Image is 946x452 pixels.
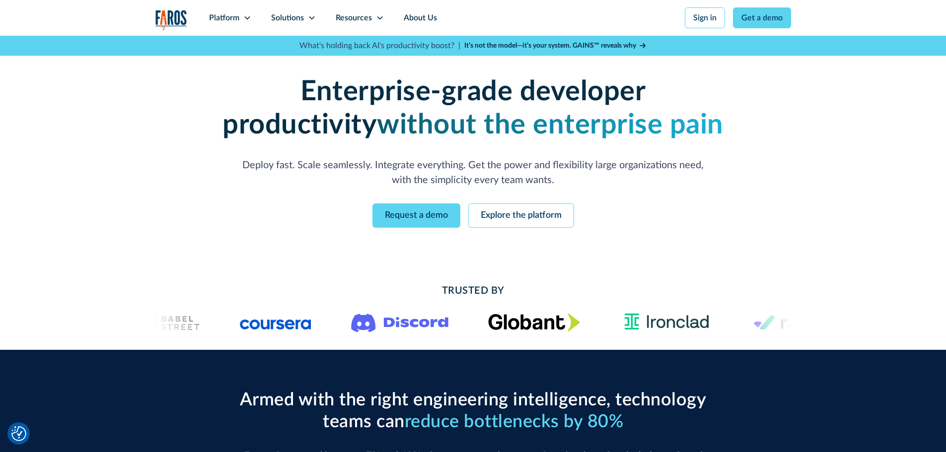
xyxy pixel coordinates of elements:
[351,312,448,332] img: Logo of the communication platform Discord.
[372,203,460,228] a: Request a demo
[464,42,636,49] strong: It’s not the model—it’s your system. GAINS™ reveals why
[11,426,26,441] img: Revisit consent button
[299,40,460,52] p: What's holding back AI's productivity boost? |
[235,389,712,432] h2: Armed with the right engineering intelligence, technology teams can
[377,111,724,139] strong: without the enterprise pain
[464,41,647,51] a: It’s not the model—it’s your system. GAINS™ reveals why
[336,12,372,24] div: Resources
[488,313,580,331] img: Globant's logo
[271,12,304,24] div: Solutions
[240,314,311,330] img: Logo of the online learning platform Coursera.
[11,426,26,441] button: Cookie Settings
[685,7,725,28] a: Sign in
[209,12,239,24] div: Platform
[468,203,574,228] a: Explore the platform
[155,10,187,30] a: home
[620,310,714,334] img: Ironclad Logo
[405,413,624,431] span: reduce bottlenecks by 80%
[235,158,712,188] p: Deploy fast. Scale seamlessly. Integrate everything. Get the power and flexibility large organiza...
[235,283,712,298] h2: Trusted By
[155,10,187,30] img: Logo of the analytics and reporting company Faros.
[222,78,646,139] strong: Enterprise-grade developer productivity
[733,7,791,28] a: Get a demo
